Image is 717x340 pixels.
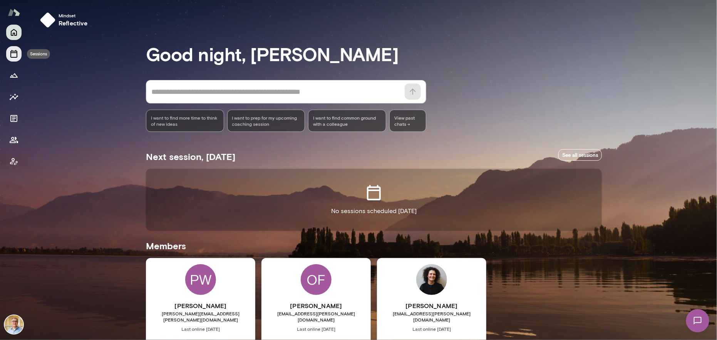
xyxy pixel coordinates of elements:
img: Mento [8,5,20,20]
span: I want to find more time to think of new ideas [151,115,219,127]
h3: Good night, [PERSON_NAME] [146,43,602,65]
p: No sessions scheduled [DATE] [331,207,417,216]
img: Scott Bowie [5,315,23,334]
button: Mindsetreflective [37,9,94,31]
a: See all sessions [558,149,602,161]
button: Documents [6,111,22,126]
div: OF [301,264,332,295]
span: Mindset [59,12,88,18]
button: Client app [6,154,22,169]
span: Last online [DATE] [261,326,371,332]
h6: [PERSON_NAME] [261,301,371,310]
span: View past chats -> [389,110,426,132]
span: [PERSON_NAME][EMAIL_ADDRESS][PERSON_NAME][DOMAIN_NAME] [146,310,255,323]
span: [EMAIL_ADDRESS][PERSON_NAME][DOMAIN_NAME] [261,310,371,323]
button: Members [6,132,22,148]
img: Deana Murfitt [416,264,447,295]
div: I want to find more time to think of new ideas [146,110,224,132]
span: Last online [DATE] [377,326,486,332]
h5: Members [146,240,602,252]
button: Sessions [6,46,22,62]
span: I want to find common ground with a colleague [313,115,381,127]
div: PW [185,264,216,295]
h5: Next session, [DATE] [146,150,235,163]
button: Growth Plan [6,68,22,83]
div: Sessions [27,49,50,58]
div: I want to find common ground with a colleague [308,110,386,132]
span: Last online [DATE] [146,326,255,332]
h6: [PERSON_NAME] [377,301,486,310]
span: I want to prep for my upcoming coaching session [232,115,300,127]
span: [EMAIL_ADDRESS][PERSON_NAME][DOMAIN_NAME] [377,310,486,323]
h6: [PERSON_NAME] [146,301,255,310]
button: Home [6,25,22,40]
div: I want to prep for my upcoming coaching session [227,110,305,132]
h6: reflective [59,18,88,28]
button: Insights [6,89,22,105]
img: mindset [40,12,55,28]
